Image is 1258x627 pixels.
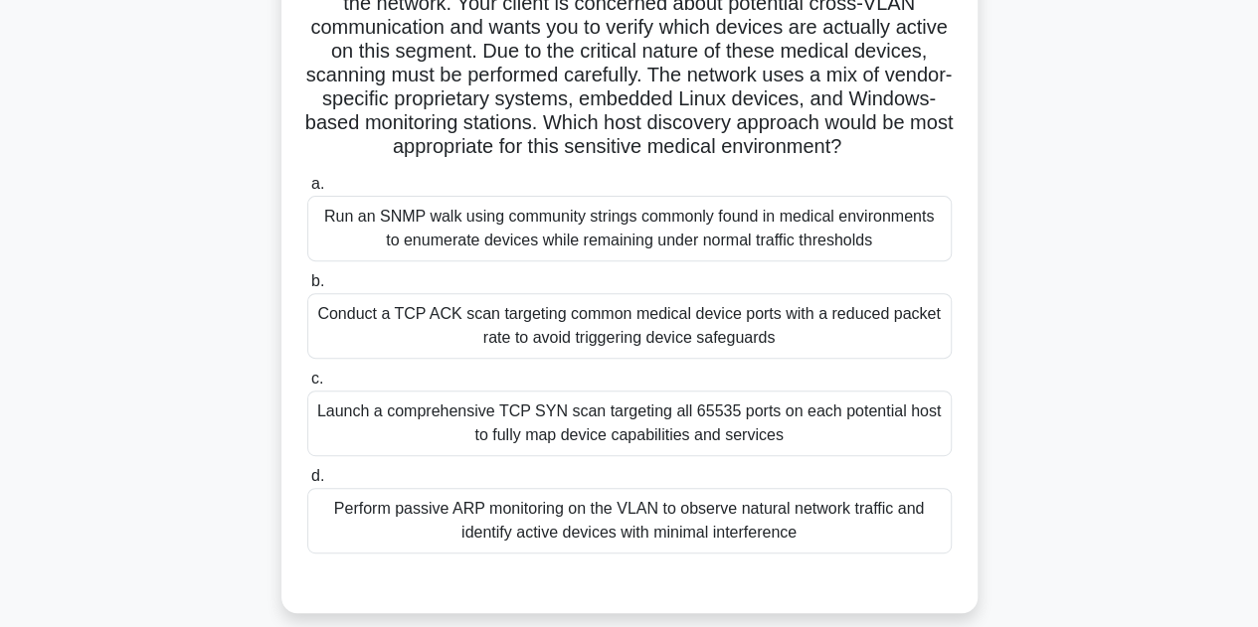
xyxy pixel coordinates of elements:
[307,488,952,553] div: Perform passive ARP monitoring on the VLAN to observe natural network traffic and identify active...
[311,175,324,192] span: a.
[311,467,324,484] span: d.
[307,391,952,456] div: Launch a comprehensive TCP SYN scan targeting all 65535 ports on each potential host to fully map...
[307,196,952,261] div: Run an SNMP walk using community strings commonly found in medical environments to enumerate devi...
[311,370,323,387] span: c.
[307,293,952,359] div: Conduct a TCP ACK scan targeting common medical device ports with a reduced packet rate to avoid ...
[311,272,324,289] span: b.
